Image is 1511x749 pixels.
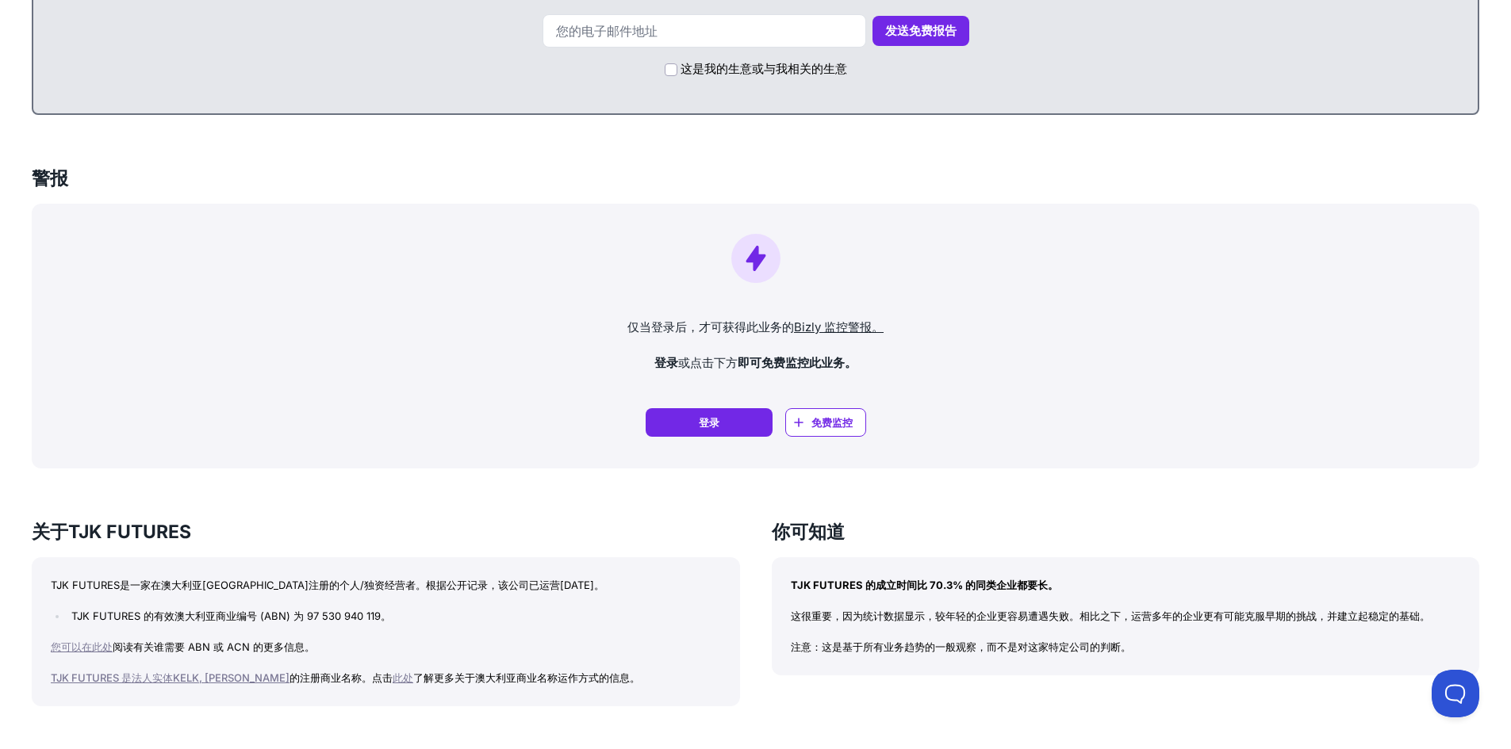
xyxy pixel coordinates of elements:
[413,671,630,684] font: 了解更多关于澳大利亚商业名称运作方式的信息
[738,355,857,370] font: 即可免费监控此业务。
[872,16,969,47] button: 发送免费报告
[290,671,393,684] font: 的注册商业名称。点击
[791,640,1131,653] font: 注意：这是基于所有业务趋势的一般观察，而不是对这家特定公司的判断。
[885,23,957,38] font: 发送免费报告
[71,610,391,622] font: TJK FUTURES 的有效澳大利亚商业编号 (ABN) 为 97 530 940 119。
[794,319,884,334] a: Bizly 监控警报。
[678,355,690,370] font: 或
[772,521,845,543] font: 你可知道
[543,14,866,48] input: 您的电子邮件地址
[627,319,794,334] font: 仅当登录后，才可获得此业务的
[699,416,719,429] font: 登录
[51,579,604,591] font: TJK FUTURES是一家在澳大利亚[GEOGRAPHIC_DATA]注册的个人/独资经营者。根据公开记录，该公司已运营[DATE]。
[681,61,847,76] font: 这是我的生意或与我相关的生意
[1432,670,1479,717] iframe: Toggle Customer Support
[32,521,191,543] font: 关于TJK FUTURES
[51,671,290,684] a: TJK FUTURES 是法人实体KELK, [PERSON_NAME]
[811,416,853,429] font: 免费监控
[630,671,640,684] font: 。
[654,355,678,370] font: 登录
[305,640,315,653] font: 。
[113,640,305,653] font: 阅读有关谁需要 ABN 或 ACN 的更多信息
[785,408,866,437] a: 免费监控
[393,671,413,684] a: 此处
[32,167,68,189] font: 警报
[791,579,1058,591] font: TJK FUTURES 的成立时间比 70.3% 的同类企业都要长。
[646,408,773,437] a: 登录
[690,355,738,370] font: 点击下方
[51,640,113,653] a: 您可以在此处
[791,610,1430,622] font: 这很重要，因为统计数据显示，较年轻的企业更容易遭遇失败。相比之下，运营多年的企业更有可能克服早期的挑战，并建立起稳定的基础。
